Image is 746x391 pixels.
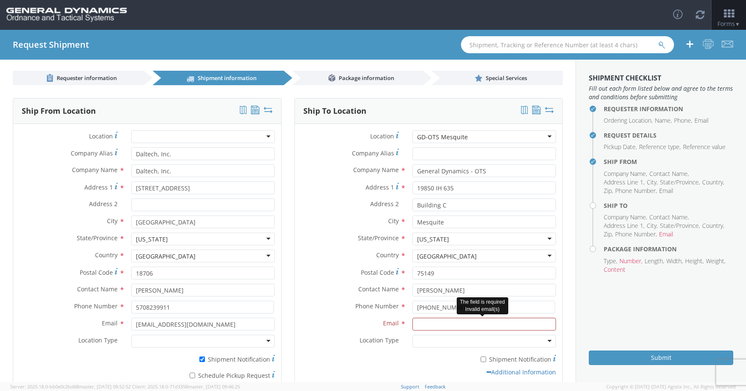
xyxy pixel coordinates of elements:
[370,200,399,208] span: Address 2
[401,383,419,390] a: Support
[89,200,118,208] span: Address 2
[303,107,366,115] h3: Ship To Location
[199,356,205,362] input: Shipment Notification
[655,116,672,125] li: Name
[604,213,647,221] li: Company Name
[649,170,689,178] li: Contact Name
[645,257,664,265] li: Length
[136,235,168,244] div: [US_STATE]
[604,257,617,265] li: Type
[132,383,240,390] span: Client: 2025.18.0-71d3358
[131,370,275,380] label: Schedule Pickup Request
[190,373,195,378] input: Schedule Pickup Request
[486,74,527,82] span: Special Services
[604,265,625,274] li: Content
[198,74,256,82] span: Shipment information
[358,234,399,242] span: State/Province
[355,302,399,310] span: Phone Number
[388,217,399,225] span: City
[487,368,556,376] a: Additional Information
[188,383,240,390] span: master, [DATE] 09:46:25
[666,257,683,265] li: Width
[353,166,399,174] span: Company Name
[589,84,733,101] span: Fill out each form listed below and agree to the terms and conditions before submitting
[383,319,399,327] span: Email
[660,178,700,187] li: State/Province
[352,149,394,157] span: Company Alias
[95,251,118,259] span: Country
[647,221,658,230] li: City
[461,36,674,53] input: Shipment, Tracking or Reference Number (at least 4 chars)
[649,213,689,221] li: Contact Name
[432,71,563,85] a: Special Services
[417,235,449,244] div: [US_STATE]
[376,251,399,259] span: Country
[80,268,113,276] span: Postal Code
[702,178,724,187] li: Country
[72,166,118,174] span: Company Name
[417,252,477,261] div: [GEOGRAPHIC_DATA]
[131,354,275,364] label: Shipment Notification
[659,187,673,195] li: Email
[604,158,733,165] h4: Ship From
[615,230,657,239] li: Phone Number
[339,74,394,82] span: Package information
[22,107,96,115] h3: Ship From Location
[13,71,144,85] a: Requester information
[74,302,118,310] span: Phone Number
[604,116,653,125] li: Ordering Location
[358,285,399,293] span: Contact Name
[417,133,468,141] div: GD-OTS Mesquite
[107,217,118,225] span: City
[694,116,709,125] li: Email
[660,221,700,230] li: State/Province
[674,116,692,125] li: Phone
[77,234,118,242] span: State/Province
[735,20,740,28] span: ▼
[647,178,658,187] li: City
[589,351,733,365] button: Submit
[659,230,673,239] li: Email
[457,297,508,314] div: The field is required Invalid email(s)
[481,356,486,362] input: Shipment Notification
[361,268,394,276] span: Postal Code
[292,71,423,85] a: Package information
[604,143,637,151] li: Pickup Date
[604,187,613,195] li: Zip
[685,257,704,265] li: Height
[706,257,726,265] li: Weight
[412,354,556,364] label: Shipment Notification
[89,132,113,140] span: Location
[604,106,733,112] h4: Requester Information
[702,221,724,230] li: Country
[683,143,726,151] li: Reference value
[619,257,642,265] li: Number
[604,132,733,138] h4: Request Details
[606,383,736,390] span: Copyright © [DATE]-[DATE] Agistix Inc., All Rights Reserved
[604,246,733,252] h4: Package Information
[366,183,394,191] span: Address 1
[370,132,394,140] span: Location
[136,252,196,261] div: [GEOGRAPHIC_DATA]
[153,71,284,85] a: Shipment information
[604,170,647,178] li: Company Name
[717,20,740,28] span: Forms
[604,202,733,209] h4: Ship To
[13,40,89,49] h4: Request Shipment
[589,75,733,82] h3: Shipment Checklist
[604,230,613,239] li: Zip
[360,336,399,344] span: Location Type
[84,183,113,191] span: Address 1
[57,74,117,82] span: Requester information
[615,187,657,195] li: Phone Number
[102,319,118,327] span: Email
[604,178,645,187] li: Address Line 1
[639,143,681,151] li: Reference type
[6,8,127,22] img: gd-ots-0c3321f2eb4c994f95cb.png
[77,285,118,293] span: Contact Name
[79,383,131,390] span: master, [DATE] 09:52:52
[10,383,131,390] span: Server: 2025.18.0-bb0e0c2bd68
[604,221,645,230] li: Address Line 1
[71,149,113,157] span: Company Alias
[425,383,446,390] a: Feedback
